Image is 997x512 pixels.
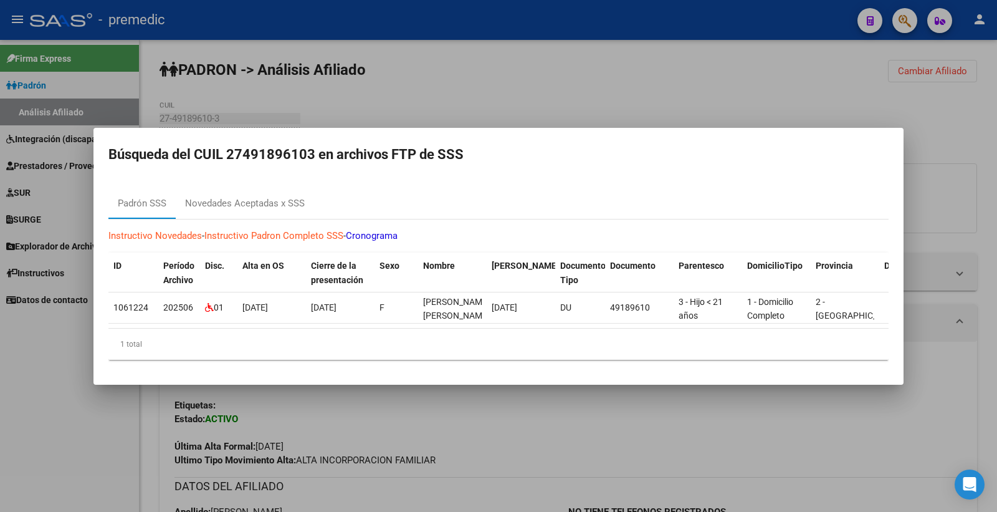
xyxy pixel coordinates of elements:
datatable-header-cell: Documento [605,253,674,294]
datatable-header-cell: Nombre [418,253,487,294]
datatable-header-cell: Parentesco [674,253,742,294]
span: Departamento [884,261,942,271]
span: 202506 [163,302,193,312]
span: Parentesco [679,261,724,271]
span: [DATE] [311,302,336,312]
datatable-header-cell: Disc. [200,253,237,294]
span: [DATE] [242,302,268,312]
p: - - [108,229,889,243]
span: Período Archivo [163,261,194,285]
datatable-header-cell: ID [108,253,158,294]
span: [DATE] [492,302,517,312]
datatable-header-cell: Provincia [811,253,879,294]
datatable-header-cell: Alta en OS [237,253,306,294]
datatable-header-cell: Cierre de la presentación [306,253,374,294]
a: Cronograma [346,230,398,241]
span: Sexo [379,261,399,271]
span: Documento [610,261,656,271]
span: Documento Tipo [560,261,606,285]
div: 1 total [108,329,889,360]
span: Disc. [205,261,224,271]
div: 01 [205,301,232,315]
datatable-header-cell: Documento Tipo [555,253,605,294]
span: [PERSON_NAME]. [492,261,561,271]
datatable-header-cell: Período Archivo [158,253,200,294]
span: 2 - [GEOGRAPHIC_DATA] [816,297,900,321]
span: Cierre de la presentación [311,261,363,285]
datatable-header-cell: Departamento [879,253,948,294]
span: F [379,302,384,312]
div: DU [560,301,600,315]
datatable-header-cell: DomicilioTipo [742,253,811,294]
a: Instructivo Padron Completo SSS [204,230,343,241]
span: CISNEROS ABIGAIL SERENA CATALI [423,297,490,321]
span: DomicilioTipo [747,261,803,271]
span: 1 - Domicilio Completo [747,297,793,321]
div: Open Intercom Messenger [955,470,985,500]
div: 49189610 [610,301,669,315]
span: Provincia [816,261,853,271]
a: Instructivo Novedades [108,230,202,241]
h2: Búsqueda del CUIL 27491896103 en archivos FTP de SSS [108,143,889,167]
span: 1061224 [113,302,148,312]
span: Nombre [423,261,455,271]
span: ID [113,261,122,271]
datatable-header-cell: Fecha Nac. [487,253,555,294]
div: Padrón SSS [118,196,166,211]
span: 3 - Hijo < 21 años [679,297,723,321]
span: Alta en OS [242,261,284,271]
datatable-header-cell: Sexo [374,253,418,294]
div: Novedades Aceptadas x SSS [185,196,305,211]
